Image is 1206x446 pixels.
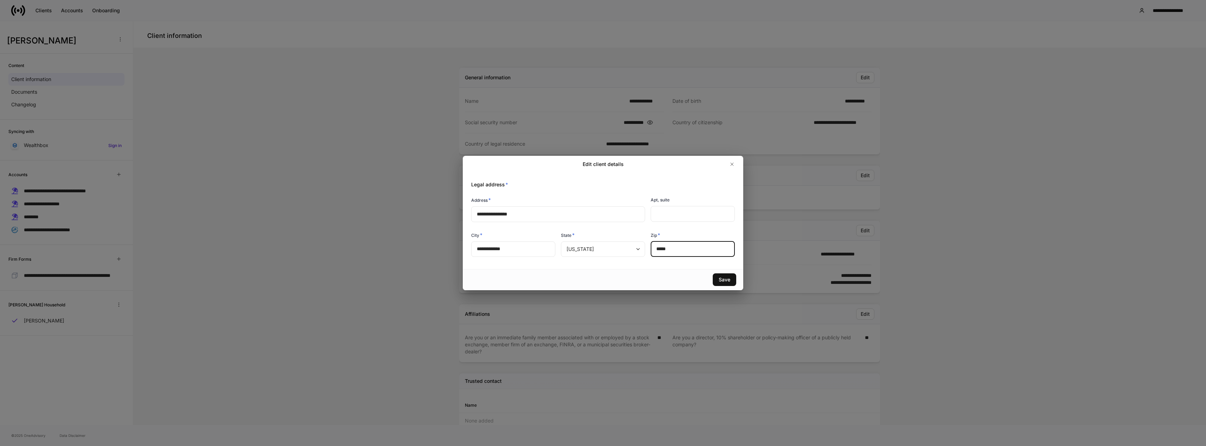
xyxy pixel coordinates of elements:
button: Save [713,273,736,286]
h6: Address [471,197,491,204]
h6: Apt, suite [651,197,670,203]
h6: Zip [651,232,660,239]
h6: State [561,232,575,239]
h6: City [471,232,482,239]
div: Save [719,276,730,283]
div: [US_STATE] [561,241,645,257]
div: Legal address [466,173,735,188]
h2: Edit client details [583,161,624,168]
